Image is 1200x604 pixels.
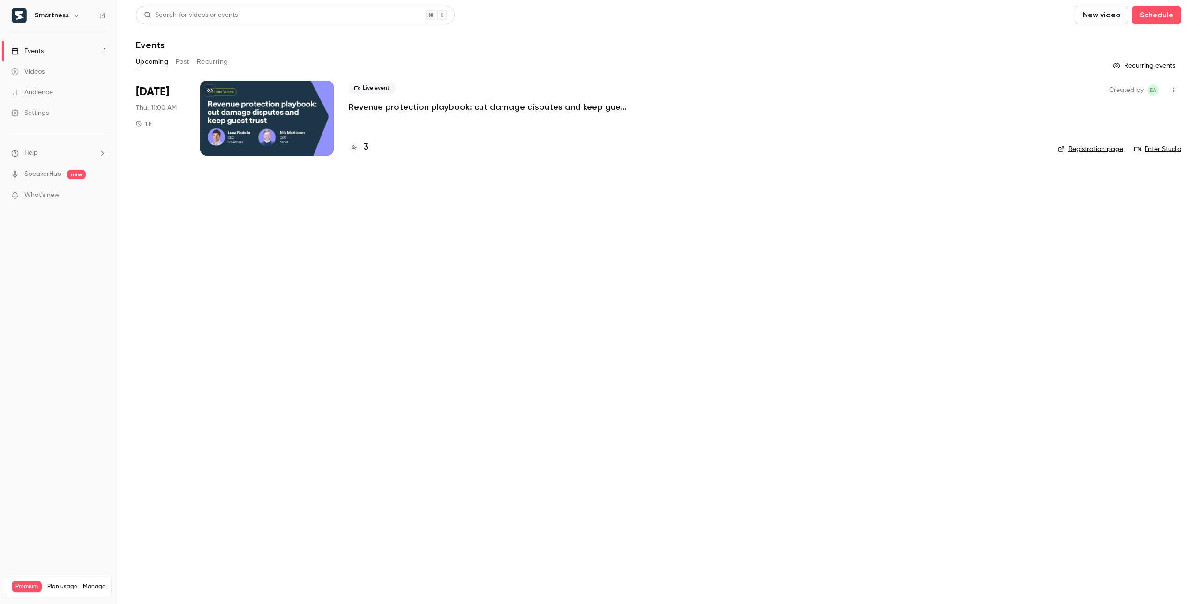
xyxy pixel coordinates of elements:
[1147,84,1159,96] span: Eleonora Aste
[364,141,368,154] h4: 3
[136,120,152,128] div: 1 h
[11,67,45,76] div: Videos
[11,88,53,97] div: Audience
[47,583,77,590] span: Plan usage
[1058,144,1123,154] a: Registration page
[136,84,169,99] span: [DATE]
[12,581,42,592] span: Premium
[349,83,395,94] span: Live event
[1150,84,1156,96] span: EA
[349,141,368,154] a: 3
[1109,58,1181,73] button: Recurring events
[24,190,60,200] span: What's new
[136,81,185,156] div: Oct 23 Thu, 11:00 AM (Europe/Rome)
[144,10,238,20] div: Search for videos or events
[1134,144,1181,154] a: Enter Studio
[176,54,189,69] button: Past
[136,103,177,113] span: Thu, 11:00 AM
[136,54,168,69] button: Upcoming
[35,11,69,20] h6: Smartness
[11,148,106,158] li: help-dropdown-opener
[24,148,38,158] span: Help
[197,54,228,69] button: Recurring
[24,169,61,179] a: SpeakerHub
[1109,84,1144,96] span: Created by
[1075,6,1128,24] button: New video
[12,8,27,23] img: Smartness
[136,39,165,51] h1: Events
[11,46,44,56] div: Events
[1132,6,1181,24] button: Schedule
[11,108,49,118] div: Settings
[349,101,630,113] a: Revenue protection playbook: cut damage disputes and keep guest trust
[67,170,86,179] span: new
[83,583,105,590] a: Manage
